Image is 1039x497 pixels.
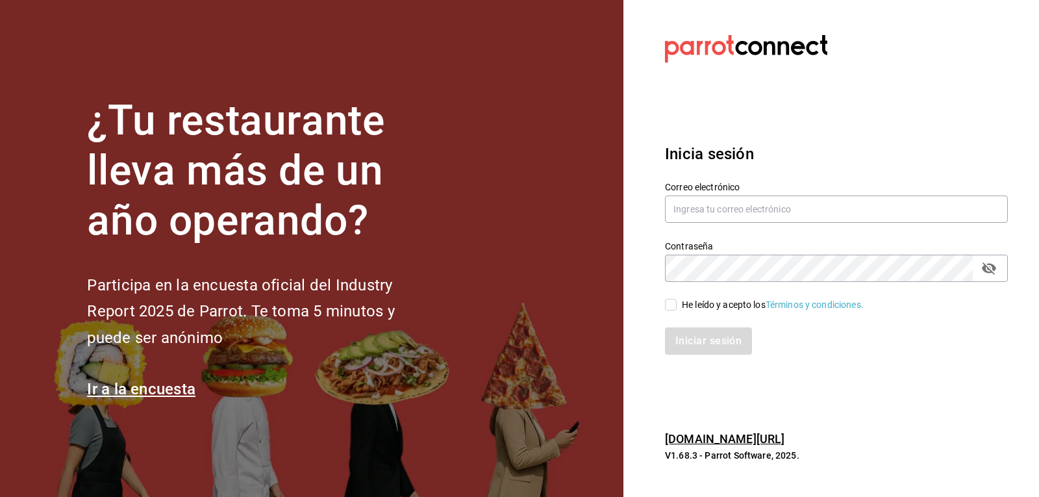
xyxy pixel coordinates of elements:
h2: Participa en la encuesta oficial del Industry Report 2025 de Parrot. Te toma 5 minutos y puede se... [87,272,438,351]
input: Ingresa tu correo electrónico [665,196,1008,223]
label: Correo electrónico [665,183,1008,192]
a: Términos y condiciones. [766,299,864,310]
div: He leído y acepto los [682,298,864,312]
a: Ir a la encuesta [87,380,195,398]
h1: ¿Tu restaurante lleva más de un año operando? [87,96,438,246]
a: [DOMAIN_NAME][URL] [665,432,784,446]
h3: Inicia sesión [665,142,1008,166]
button: passwordField [978,257,1000,279]
label: Contraseña [665,242,1008,251]
p: V1.68.3 - Parrot Software, 2025. [665,449,1008,462]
